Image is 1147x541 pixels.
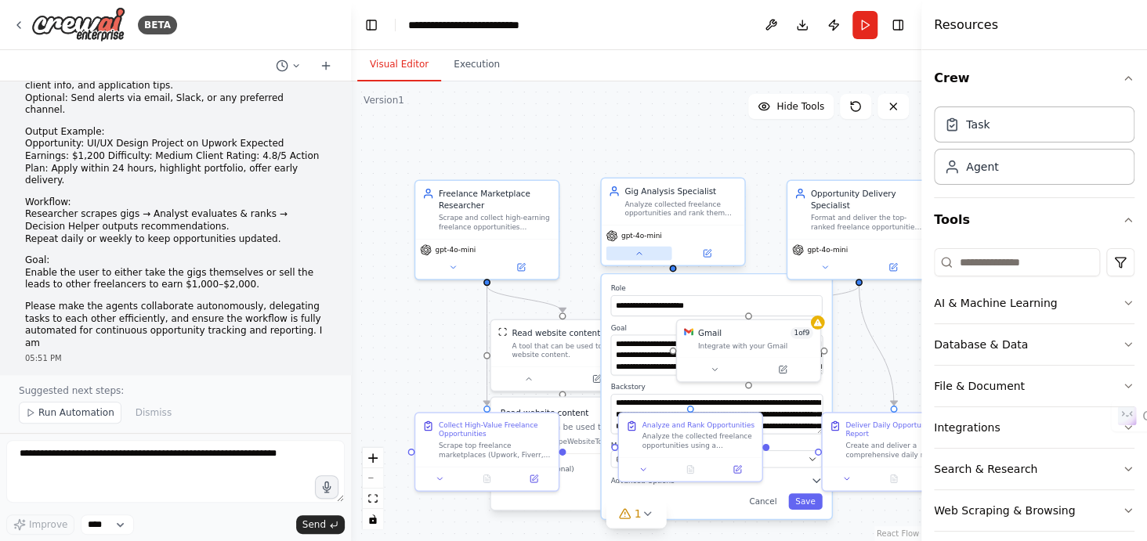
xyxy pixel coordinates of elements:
g: Edge from 46b6b4ac-755a-404a-adbe-258db6b1cbf8 to a8505b7c-e7dd-4e03-a251-a6adc17417fe [481,286,568,312]
div: React Flow controls [363,448,383,529]
span: Customize (Optional) [500,464,573,474]
h4: Resources [934,16,998,34]
button: Hide Tools [748,94,834,119]
button: Switch to previous chat [270,56,307,75]
button: Visual Editor [357,49,441,81]
div: Analyze and Rank Opportunities [642,420,754,429]
div: BETA [138,16,177,34]
div: Agent [966,159,998,175]
h3: Read website content [500,406,711,418]
label: Model [610,441,822,450]
div: Integrate with your Gmail [698,341,813,351]
button: Open in side panel [563,372,629,386]
button: Tools [934,198,1134,242]
button: Database & Data [934,324,1134,365]
li: Researcher scrapes gigs → Analyst evaluates & ranks → Decision Helper outputs recommendations. [25,208,326,233]
li: Enable the user to either take the gigs themselves or sell the leads to other freelancers to earn... [25,267,326,291]
div: Collect High-Value Freelance Opportunities [439,420,552,438]
button: OpenAI - gpt-4o-mini [610,450,822,467]
span: Advanced Options [610,476,674,485]
button: Open in side panel [514,472,554,486]
button: Open in side panel [674,247,740,261]
div: Crew [934,100,1134,197]
span: gpt-4o-mini [435,245,476,254]
label: Role [610,283,822,293]
h2: Opportunity: UI/UX Design Project on Upwork Expected Earnings: $1,200 Difficulty: Medium Client R... [25,138,326,186]
li: Tasks: [25,56,326,117]
div: Gig Analysis SpecialistAnalyze collected freelance opportunities and rank them based on earning p... [600,179,745,269]
div: Opportunity Delivery SpecialistFormat and deliver the top-ranked freelance opportunities to the u... [786,179,931,280]
span: gpt-4o-mini [807,245,848,254]
span: gpt-4o-mini [621,231,662,240]
p: Please make the agents collaborate autonomously, delegating tasks to each other efficiently, and ... [25,301,326,349]
button: zoom in [363,448,383,468]
div: Gmail [698,327,722,339]
g: Edge from 2df91857-cadb-4a10-8d84-ea7bfd877bd9 to b53dda96-c5ac-4824-96c1-1a44d048f180 [853,286,899,406]
div: Gig Analysis Specialist [624,186,737,197]
button: fit view [363,489,383,509]
a: React Flow attribution [877,529,919,538]
button: No output available [462,472,512,486]
button: Hide right sidebar [887,14,909,36]
p: Suggested next steps: [19,384,332,397]
nav: breadcrumb [408,17,558,33]
div: A tool that can be used to read a website content. [512,341,627,360]
div: Version 1 [364,94,404,106]
div: Freelance Marketplace Researcher [439,188,552,211]
button: zoom out [363,468,383,489]
button: File & Document [934,366,1134,406]
span: Hide Tools [776,100,824,113]
button: Run Automation [19,402,121,424]
div: GmailGmail1of9Integrate with your Gmail [676,319,821,382]
button: Click to speak your automation idea [315,475,338,499]
img: Logo [31,7,125,42]
span: 1 [635,506,642,521]
button: Integrations [934,407,1134,448]
div: Create and deliver a comprehensive daily report of the top-ranked freelance opportunities. Format... [845,441,958,460]
button: Advanced Options [610,474,822,486]
button: Open in side panel [750,362,816,377]
div: Freelance Marketplace ResearcherScrape and collect high-earning freelance opportunities ($1,000-$... [414,179,559,280]
li: Workflow: [25,197,326,209]
span: Run Automation [38,406,114,419]
div: Analyze the collected freelance opportunities using a comprehensive scoring system. Evaluate each... [642,431,754,450]
button: Crew [934,56,1134,100]
button: No output available [869,472,918,486]
button: Execution [441,49,512,81]
div: 05:51 PM [25,352,326,364]
button: Send [296,515,345,534]
div: Opportunity Delivery Specialist [811,188,924,211]
span: Dismiss [136,406,172,419]
div: Task [966,117,990,132]
div: Deliver Daily Opportunity ReportCreate and deliver a comprehensive daily report of the top-ranked... [821,412,966,492]
button: AI & Machine Learning [934,283,1134,323]
button: Cancel [742,493,783,510]
span: Number of enabled actions [791,327,813,339]
button: 1 [606,500,667,528]
div: Collect High-Value Freelance OpportunitiesScrape top freelance marketplaces (Upwork, Fiverr, Topt... [414,412,559,492]
span: Improve [29,518,67,531]
div: Analyze collected freelance opportunities and rank them based on earning potential, client reliab... [624,200,737,218]
img: ScrapeWebsiteTool [498,327,507,337]
button: Improve [6,514,74,535]
h2: Output Example: [25,126,326,139]
label: Goal [610,323,822,333]
div: ScrapeWebsiteToolRead website contentA tool that can be used to read a website content.Read websi... [490,319,635,391]
div: Read website content [512,327,600,339]
button: Search & Research [934,449,1134,489]
button: Open in side panel [860,260,926,274]
button: Save [788,493,822,510]
button: Open in side panel [488,260,554,274]
span: Send [302,518,326,531]
img: Gmail [684,327,693,337]
label: Backstory [610,382,822,391]
li: Optional: Send alerts via email, Slack, or any preferred channel. [25,92,326,117]
g: Edge from 46b6b4ac-755a-404a-adbe-258db6b1cbf8 to 89a2a12b-61de-4792-8b84-0de9f36a8d8e [481,286,493,406]
button: Web Scraping & Browsing [934,490,1134,531]
div: Format and deliver the top-ranked freelance opportunities to the user in a clear, actionable form... [811,213,924,232]
div: Scrape top freelance marketplaces (Upwork, Fiverr, Toptal, and similar platforms) to collect acti... [439,441,552,460]
button: Open in side panel [717,463,757,477]
div: Scrape and collect high-earning freelance opportunities ($1,000-$2,000) from top marketplaces lik... [439,213,552,232]
li: Goal: [25,254,326,267]
div: Deliver Daily Opportunity Report [845,420,958,438]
